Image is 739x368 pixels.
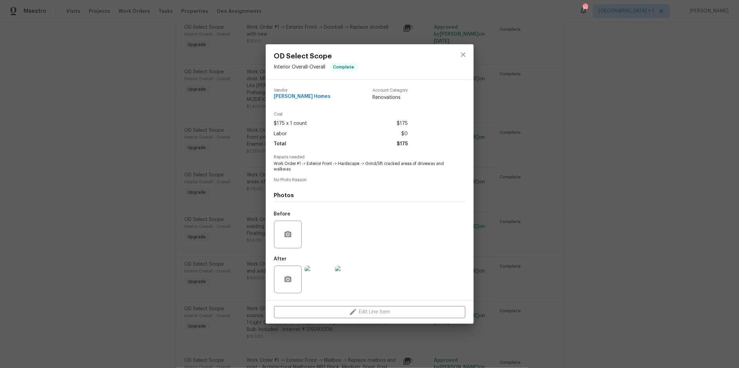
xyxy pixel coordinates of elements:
span: $175 [397,119,408,129]
span: $0 [401,129,408,139]
span: $175 [397,139,408,149]
div: 95 [583,4,588,11]
span: Interior Overall - Overall [274,65,326,70]
span: Cost [274,112,408,117]
button: close [455,46,472,63]
span: $175 x 1 count [274,119,307,129]
h5: Before [274,212,291,217]
span: [PERSON_NAME] Homes [274,94,331,99]
span: Labor [274,129,287,139]
span: Vendor [274,88,331,93]
span: Total [274,139,287,149]
span: No Photo Reason [274,178,465,182]
h4: Photos [274,192,465,199]
h5: After [274,257,287,261]
span: OD Select Scope [274,53,358,60]
span: Repairs needed [274,155,465,159]
span: Account Category [372,88,408,93]
span: Complete [331,64,357,71]
span: Renovations [372,94,408,101]
span: Work Order #1 -> Exterior Front -> Hardscape -> Grind/lift cracked areas of driveway and walkway. [274,161,446,173]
